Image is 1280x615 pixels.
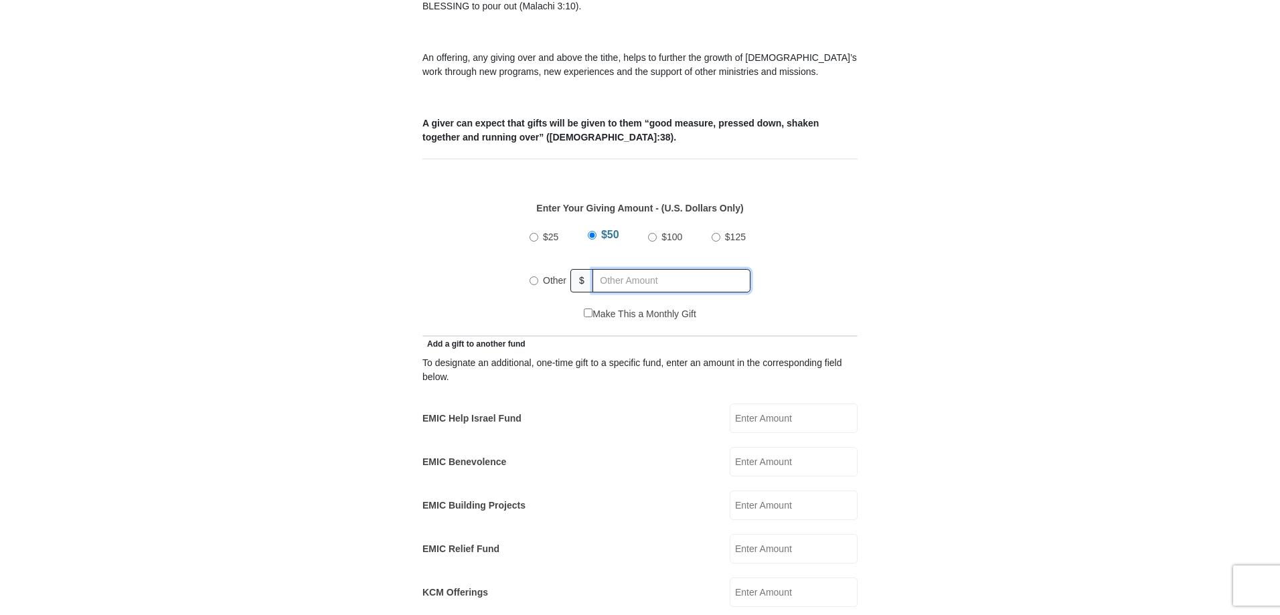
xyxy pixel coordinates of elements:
label: EMIC Relief Fund [422,542,499,556]
span: $25 [543,232,558,242]
span: $50 [601,229,619,240]
span: Add a gift to another fund [422,339,526,349]
span: Other [543,275,566,286]
input: Enter Amount [730,578,858,607]
input: Enter Amount [730,491,858,520]
input: Enter Amount [730,447,858,476]
span: $ [570,269,593,292]
label: EMIC Benevolence [422,455,506,469]
span: $125 [725,232,746,242]
label: EMIC Help Israel Fund [422,412,522,426]
strong: Enter Your Giving Amount - (U.S. Dollars Only) [536,203,743,213]
input: Other Amount [592,269,750,292]
div: To designate an additional, one-time gift to a specific fund, enter an amount in the correspondin... [422,356,858,384]
label: EMIC Building Projects [422,499,526,513]
input: Enter Amount [730,534,858,563]
label: Make This a Monthly Gift [584,307,696,321]
label: KCM Offerings [422,586,488,600]
p: An offering, any giving over and above the tithe, helps to further the growth of [DEMOGRAPHIC_DAT... [422,51,858,79]
input: Enter Amount [730,404,858,433]
span: $100 [661,232,682,242]
b: A giver can expect that gifts will be given to them “good measure, pressed down, shaken together ... [422,118,819,143]
input: Make This a Monthly Gift [584,309,592,317]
